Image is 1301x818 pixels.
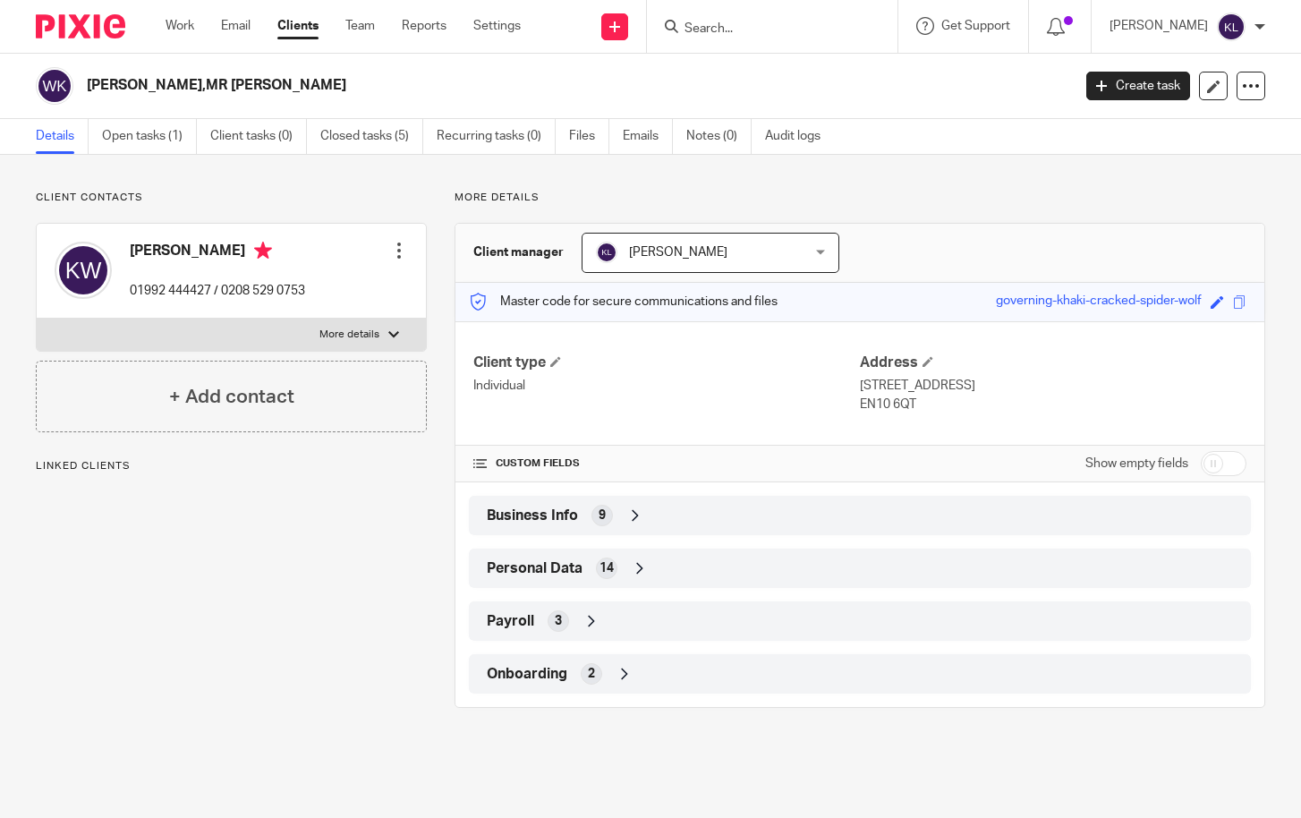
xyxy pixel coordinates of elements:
[588,665,595,683] span: 2
[487,559,582,578] span: Personal Data
[169,383,294,411] h4: + Add contact
[487,507,578,525] span: Business Info
[683,21,844,38] input: Search
[599,507,606,524] span: 9
[36,459,427,473] p: Linked clients
[623,119,673,154] a: Emails
[469,293,778,311] p: Master code for secure communications and files
[599,559,614,577] span: 14
[55,242,112,299] img: svg%3E
[686,119,752,154] a: Notes (0)
[473,456,860,471] h4: CUSTOM FIELDS
[36,14,125,38] img: Pixie
[487,612,534,631] span: Payroll
[1217,13,1246,41] img: svg%3E
[860,354,1246,372] h4: Address
[102,119,197,154] a: Open tasks (1)
[36,67,73,105] img: svg%3E
[36,119,89,154] a: Details
[87,76,865,95] h2: [PERSON_NAME],MR [PERSON_NAME]
[473,243,564,261] h3: Client manager
[569,119,609,154] a: Files
[629,246,727,259] span: [PERSON_NAME]
[1086,72,1190,100] a: Create task
[941,20,1010,32] span: Get Support
[320,119,423,154] a: Closed tasks (5)
[36,191,427,205] p: Client contacts
[345,17,375,35] a: Team
[277,17,319,35] a: Clients
[473,354,860,372] h4: Client type
[860,396,1246,413] p: EN10 6QT
[210,119,307,154] a: Client tasks (0)
[319,328,379,342] p: More details
[473,17,521,35] a: Settings
[765,119,834,154] a: Audit logs
[455,191,1265,205] p: More details
[221,17,251,35] a: Email
[254,242,272,260] i: Primary
[860,377,1246,395] p: [STREET_ADDRESS]
[1110,17,1208,35] p: [PERSON_NAME]
[1085,455,1188,473] label: Show empty fields
[473,377,860,395] p: Individual
[996,292,1202,312] div: governing-khaki-cracked-spider-wolf
[437,119,556,154] a: Recurring tasks (0)
[487,665,567,684] span: Onboarding
[166,17,194,35] a: Work
[596,242,617,263] img: svg%3E
[555,612,562,630] span: 3
[130,282,305,300] p: 01992 444427 / 0208 529 0753
[130,242,305,264] h4: [PERSON_NAME]
[402,17,446,35] a: Reports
